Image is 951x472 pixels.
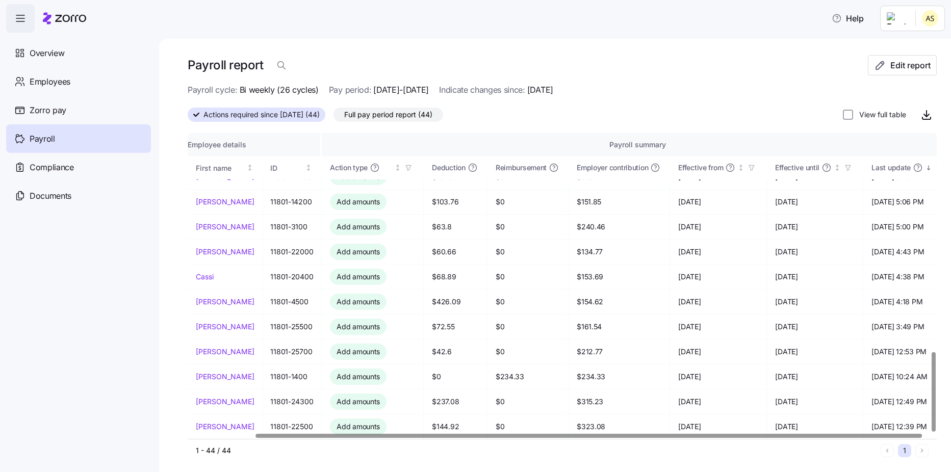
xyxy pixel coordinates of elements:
[439,84,525,96] span: Indicate changes since:
[337,222,380,232] span: Add amounts
[196,163,245,174] div: First name
[270,372,313,382] span: 11801-1400
[775,222,855,232] span: [DATE]
[432,372,478,382] span: $0
[196,372,254,382] a: [PERSON_NAME]
[432,163,465,173] span: Deduction
[30,47,64,60] span: Overview
[834,164,841,171] div: Not sorted
[775,397,855,407] span: [DATE]
[496,163,547,173] span: Reimbursement
[6,39,151,67] a: Overview
[337,297,380,307] span: Add amounts
[577,222,661,232] span: $240.46
[496,272,560,282] span: $0
[270,163,303,174] div: ID
[915,444,929,457] button: Next page
[678,347,758,357] span: [DATE]
[188,84,238,96] span: Payroll cycle:
[496,247,560,257] span: $0
[577,297,661,307] span: $154.62
[577,197,661,207] span: $151.85
[432,397,478,407] span: $237.08
[577,347,661,357] span: $212.77
[496,222,560,232] span: $0
[775,322,855,332] span: [DATE]
[775,372,855,382] span: [DATE]
[678,272,758,282] span: [DATE]
[775,247,855,257] span: [DATE]
[6,153,151,181] a: Compliance
[270,222,313,232] span: 11801-3100
[337,272,380,282] span: Add amounts
[775,272,855,282] span: [DATE]
[767,156,863,179] th: Effective untilNot sorted
[871,397,945,407] span: [DATE] 12:49 PM
[775,197,855,207] span: [DATE]
[305,164,312,171] div: Not sorted
[432,297,478,307] span: $426.09
[496,197,560,207] span: $0
[196,347,254,357] a: [PERSON_NAME]
[6,181,151,210] a: Documents
[373,84,429,96] span: [DATE]-[DATE]
[240,84,319,96] span: Bi weekly (26 cycles)
[330,163,368,173] span: Action type
[270,272,313,282] span: 11801-20400
[577,163,648,173] span: Employer contribution
[30,75,70,88] span: Employees
[30,190,71,202] span: Documents
[678,197,758,207] span: [DATE]
[196,197,254,207] a: [PERSON_NAME]
[577,272,661,282] span: $153.69
[6,124,151,153] a: Payroll
[196,222,254,232] a: [PERSON_NAME]
[30,161,74,174] span: Compliance
[270,422,313,432] span: 11801-22500
[394,164,401,171] div: Not sorted
[871,372,945,382] span: [DATE] 10:24 AM
[775,347,855,357] span: [DATE]
[527,84,553,96] span: [DATE]
[121,139,312,150] div: Employee details
[196,272,254,282] a: Cassi
[678,163,723,173] span: Effective from
[678,222,758,232] span: [DATE]
[871,322,945,332] span: [DATE] 3:49 PM
[881,444,894,457] button: Previous page
[432,222,478,232] span: $63.8
[871,197,945,207] span: [DATE] 5:06 PM
[496,322,560,332] span: $0
[337,397,380,407] span: Add amounts
[30,104,66,117] span: Zorro pay
[196,397,254,407] a: [PERSON_NAME]
[337,197,380,207] span: Add amounts
[922,10,938,27] img: 25966653fc60c1c706604e5d62ac2791
[496,397,560,407] span: $0
[775,163,819,173] span: Effective until
[270,347,313,357] span: 11801-25700
[337,372,380,382] span: Add amounts
[262,156,322,179] th: IDNot sorted
[678,372,758,382] span: [DATE]
[775,422,855,432] span: [DATE]
[432,247,478,257] span: $60.66
[871,297,945,307] span: [DATE] 4:18 PM
[925,164,932,171] div: Sorted descending
[871,163,911,173] span: Last update
[196,247,254,257] a: [PERSON_NAME]
[337,347,380,357] span: Add amounts
[496,372,560,382] span: $234.33
[432,422,478,432] span: $144.92
[678,322,758,332] span: [DATE]
[6,96,151,124] a: Zorro pay
[577,422,661,432] span: $323.08
[678,422,758,432] span: [DATE]
[496,422,560,432] span: $0
[824,8,872,29] button: Help
[188,57,263,73] h1: Payroll report
[496,347,560,357] span: $0
[871,272,945,282] span: [DATE] 4:38 PM
[196,422,254,432] a: [PERSON_NAME]
[678,247,758,257] span: [DATE]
